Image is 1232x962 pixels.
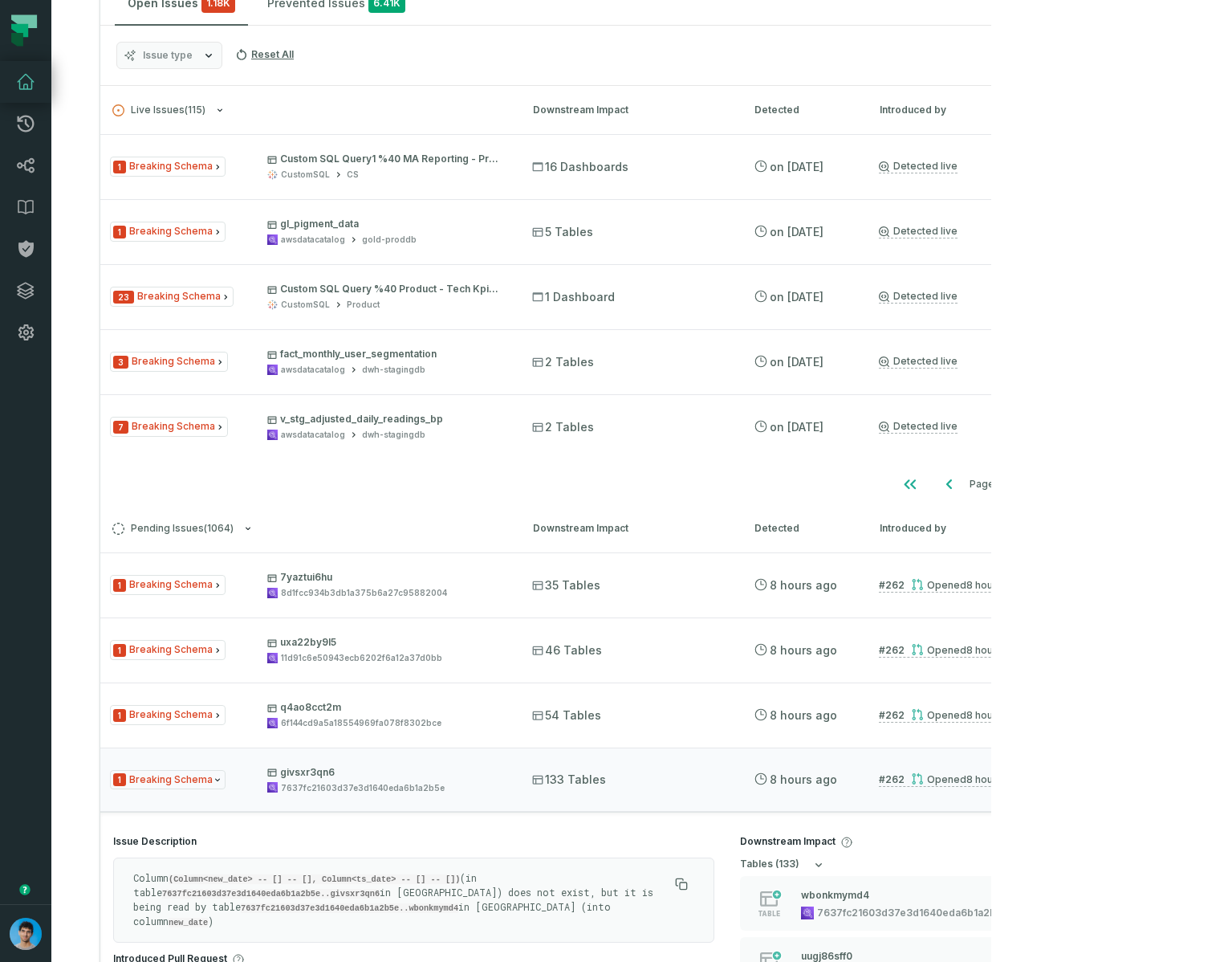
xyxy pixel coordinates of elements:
relative-time: Jul 25, 2025, 4:01 AM GMT+3 [770,225,823,238]
span: Severity [113,709,126,722]
relative-time: Sep 1, 2025, 10:44 AM GMT+3 [770,643,837,657]
relative-time: Sep 1, 2025, 10:41 AM GMT+3 [966,709,1023,721]
div: dwh-stagingdb [362,364,425,376]
div: Opened [911,579,1023,591]
a: Detected live [879,160,958,173]
div: dwh-stagingdb [362,429,425,441]
h4: Downstream Impact [740,835,1090,849]
relative-time: Sep 1, 2025, 10:44 AM GMT+3 [770,772,837,786]
div: CS [347,169,359,181]
span: Pending Issues ( 1064 ) [112,523,234,535]
span: Severity [113,644,126,657]
div: Opened [911,773,1023,785]
div: Opened [911,644,1023,656]
button: Pending Issues(1064) [112,523,504,535]
code: new_date [169,918,208,927]
div: awsdatacatalog [281,364,345,376]
div: wbonkmymd4 [801,889,869,901]
span: Severity [113,291,134,304]
span: Severity [113,579,126,592]
relative-time: Jul 23, 2025, 12:18 PM GMT+3 [770,420,823,434]
div: awsdatacatalog [281,429,345,441]
a: Detected live [879,290,958,304]
relative-time: Sep 1, 2025, 10:41 AM GMT+3 [966,773,1023,785]
span: Severity [113,773,126,786]
img: avatar of Omri Ildis [10,918,42,950]
p: v_stg_adjusted_daily_readings_bp [267,413,503,426]
span: 46 Tables [532,642,602,658]
div: 11d91c6e50943ecb6202f6a12a37d0bb [281,652,442,664]
h4: Issue Description [113,835,714,848]
p: uxa22by9l5 [267,636,503,649]
span: 2 Tables [532,419,594,435]
div: Downstream Impact [533,103,726,117]
span: Issue Type [110,417,228,437]
relative-time: Sep 1, 2025, 10:41 AM GMT+3 [966,644,1023,656]
relative-time: Jul 23, 2025, 12:18 PM GMT+3 [770,355,823,369]
div: Introduced by [880,103,1024,117]
p: 7yaztui6hu [267,571,503,584]
div: 7637fc21603d37e3d1640eda6b1a2b5e [281,782,445,794]
div: Detected [754,103,851,117]
p: givsxr3qn6 [267,766,503,779]
button: table7637fc21603d37e3d1640eda6b1a2b5e [740,876,1087,931]
span: 5 Tables [532,224,593,240]
ul: Page 4 of 23 [891,468,1103,500]
div: awsdatacatalog [281,234,345,246]
relative-time: Jul 24, 2025, 9:49 AM GMT+3 [770,290,823,304]
span: 1 Dashboard [532,289,615,305]
div: 6f144cd9a5a18554969fa078f8302bce [281,717,441,729]
div: uugj86sff0 [801,950,852,962]
span: 16 Dashboards [532,159,628,175]
button: Go to first page [891,468,929,500]
span: table [758,910,780,918]
p: fact_monthly_user_segmentation [267,348,503,361]
div: Opened [911,709,1023,721]
span: 133 Tables [532,772,606,788]
div: 8d1fcc934b3db1a375b6a27c95882004 [281,587,447,599]
span: Issue Type [110,157,226,177]
code: 7637fc21603d37e3d1640eda6b1a2b5e..givsxr3qn6 [162,889,380,899]
span: Issue Type [110,287,234,307]
a: Detected live [879,355,958,369]
span: Severity [113,161,126,173]
span: Severity [113,421,128,434]
button: Issue type [116,42,222,69]
div: CustomSQL [281,169,330,181]
span: Issue Type [110,352,228,372]
button: Go to previous page [930,468,969,500]
a: #262Opened[DATE] 10:41:58 AM [879,578,1023,593]
a: #262Opened[DATE] 10:41:58 AM [879,772,1023,787]
relative-time: Sep 1, 2025, 10:41 AM GMT+3 [966,579,1023,591]
div: Introduced by [880,521,1024,536]
p: gl_pigment_data [267,218,503,230]
span: Issue Type [110,575,226,595]
span: 2 Tables [532,354,594,370]
a: #262Opened[DATE] 10:41:58 AM [879,708,1023,723]
span: 35 Tables [532,577,600,593]
code: 7637fc21603d37e3d1640eda6b1a2b5e..wbonkmymd4 [241,903,458,913]
div: Product [347,299,380,311]
span: Live Issues ( 115 ) [112,104,205,116]
div: Tooltip anchor [18,883,32,897]
span: Issue Type [110,222,226,242]
button: tables (133) [740,858,825,871]
button: Live Issues(115) [112,104,504,116]
div: Detected [754,521,851,536]
relative-time: Sep 1, 2025, 10:44 AM GMT+3 [770,578,837,592]
div: gold-proddb [362,234,417,246]
span: Issue Type [110,770,226,790]
code: (Column<new_date> -- [] -- [], Column<ts_date> -- [] -- []) [169,874,460,884]
a: Detected live [879,225,958,238]
p: Custom SQL Query %40 Product - Tech Kpis dashboard %28New 2025%29 %28bbc0b2d1%29 [267,283,503,296]
p: Column (in table in [GEOGRAPHIC_DATA]) does not exist, but it is being read by table in [GEOGRAPH... [133,871,669,929]
div: Downstream Impact [533,521,726,536]
span: Issue Type [110,640,226,660]
div: 7637fc21603d37e3d1640eda6b1a2b5e [817,907,1008,919]
relative-time: Sep 1, 2025, 10:44 AM GMT+3 [770,708,837,722]
a: #262Opened[DATE] 10:41:58 AM [879,643,1023,658]
span: Issue type [143,49,193,62]
p: Custom SQL Query1 %40 MA Reporting - Program Highlights %2837b2c3e7%29 [267,153,503,165]
p: q4ao8cct2m [267,701,503,714]
span: Issue Type [110,705,226,725]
